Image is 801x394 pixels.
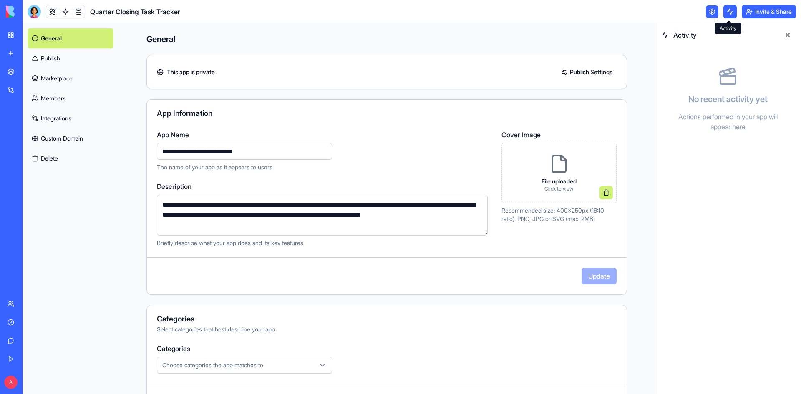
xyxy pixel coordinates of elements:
button: Delete [28,148,113,168]
div: Select categories that best describe your app [157,325,617,334]
span: Quarter Closing Task Tracker [90,7,180,17]
label: Categories [157,344,617,354]
label: App Name [157,130,491,140]
p: Actions performed in your app will appear here [675,112,781,132]
p: The name of your app as it appears to users [157,163,491,171]
a: General [28,28,113,48]
div: App Information [157,110,617,117]
span: Choose categories the app matches to [162,361,263,369]
p: Briefly describe what your app does and its key features [157,239,491,247]
a: Marketplace [28,68,113,88]
span: A [4,376,18,389]
div: Activity [715,23,741,34]
p: Click to view [542,186,577,192]
button: Choose categories the app matches to [157,357,332,374]
h4: No recent activity yet [688,93,768,105]
div: Categories [157,315,617,323]
a: Custom Domain [28,128,113,148]
img: logo [6,6,58,18]
a: Integrations [28,108,113,128]
span: This app is private [167,68,215,76]
button: Invite & Share [742,5,796,18]
p: Recommended size: 400x250px (16:10 ratio). PNG, JPG or SVG (max. 2MB) [501,206,617,223]
label: Description [157,181,491,191]
p: File uploaded [542,177,577,186]
a: Publish [28,48,113,68]
a: Members [28,88,113,108]
a: Publish Settings [557,65,617,79]
span: Activity [673,30,776,40]
h4: General [146,33,627,45]
label: Cover Image [501,130,617,140]
div: File uploadedClick to view [501,143,617,203]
